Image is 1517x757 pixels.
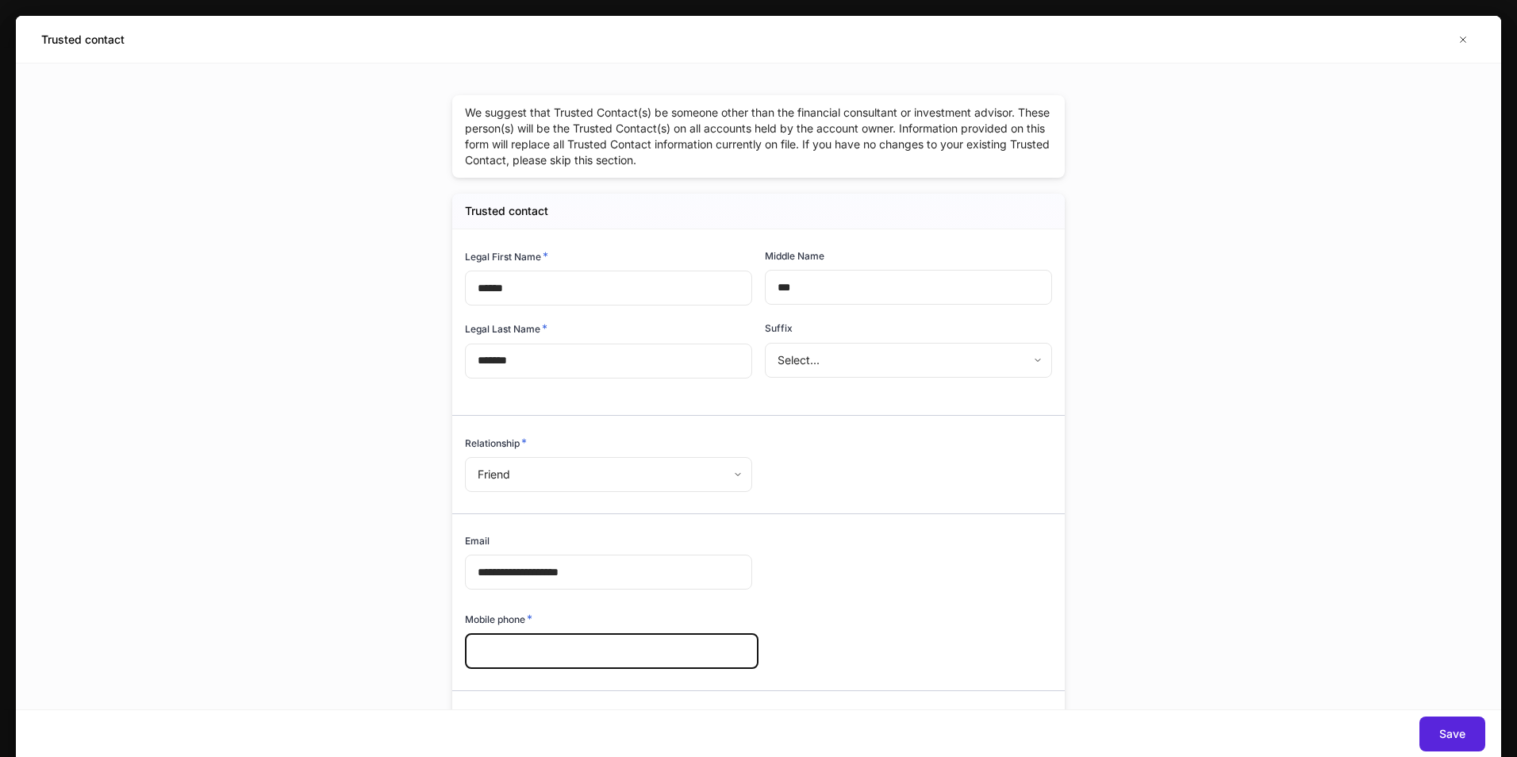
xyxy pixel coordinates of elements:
[765,321,793,336] h6: Suffix
[452,95,1065,178] div: We suggest that Trusted Contact(s) be someone other than the financial consultant or investment a...
[1439,726,1465,742] div: Save
[452,691,1052,726] div: Legal address
[465,435,527,451] h6: Relationship
[465,248,548,264] h6: Legal First Name
[465,203,548,219] h5: Trusted contact
[41,32,125,48] h5: Trusted contact
[765,248,824,263] h6: Middle Name
[465,321,547,336] h6: Legal Last Name
[465,611,532,627] h6: Mobile phone
[465,533,490,548] h6: Email
[465,457,751,492] div: Friend
[765,343,1051,378] div: Select...
[1419,717,1485,751] button: Save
